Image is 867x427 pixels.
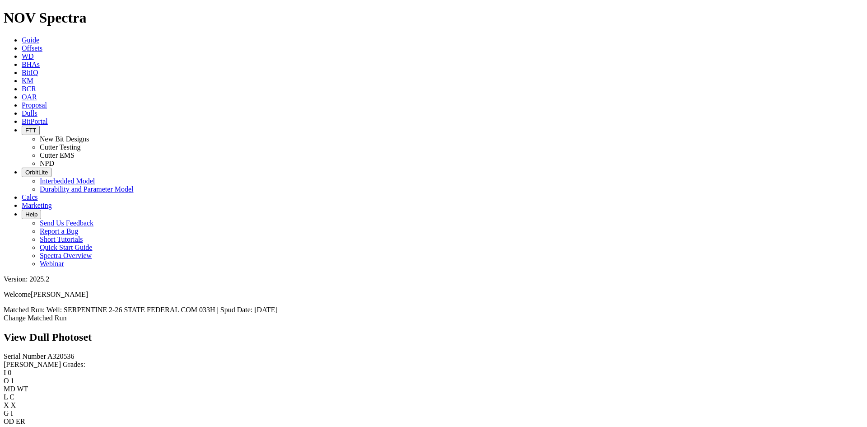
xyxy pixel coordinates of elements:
span: C [9,393,14,401]
a: WD [22,52,34,60]
a: Cutter EMS [40,151,75,159]
a: Marketing [22,202,52,209]
span: OrbitLite [25,169,48,176]
label: MD [4,385,15,393]
span: X [11,401,16,409]
label: O [4,377,9,385]
a: Offsets [22,44,42,52]
a: Interbedded Model [40,177,95,185]
span: ER [16,418,25,425]
span: 0 [8,369,11,376]
label: L [4,393,8,401]
a: Quick Start Guide [40,244,92,251]
p: Welcome [4,291,863,299]
button: OrbitLite [22,168,51,177]
span: 1 [11,377,14,385]
button: FTT [22,126,40,135]
label: X [4,401,9,409]
span: Well: SERPENTINE 2-26 STATE FEDERAL COM 033H | Spud Date: [DATE] [47,306,278,314]
a: Webinar [40,260,64,267]
a: Short Tutorials [40,235,83,243]
span: [PERSON_NAME] [31,291,88,298]
a: KM [22,77,33,84]
a: Calcs [22,193,38,201]
a: Guide [22,36,39,44]
a: Durability and Parameter Model [40,185,134,193]
button: Help [22,210,41,219]
span: WT [17,385,28,393]
label: G [4,409,9,417]
a: OAR [22,93,37,101]
a: Dulls [22,109,37,117]
a: Proposal [22,101,47,109]
a: New Bit Designs [40,135,89,143]
span: A320536 [47,352,75,360]
label: OD [4,418,14,425]
span: FTT [25,127,36,134]
span: I [11,409,13,417]
a: BitIQ [22,69,38,76]
label: Serial Number [4,352,46,360]
h1: NOV Spectra [4,9,863,26]
a: BHAs [22,61,40,68]
span: Help [25,211,37,218]
a: Send Us Feedback [40,219,93,227]
a: Spectra Overview [40,252,92,259]
div: Version: 2025.2 [4,275,863,283]
a: Change Matched Run [4,314,67,322]
label: I [4,369,6,376]
a: NPD [40,160,54,167]
a: BCR [22,85,36,93]
span: Matched Run: [4,306,45,314]
a: Report a Bug [40,227,78,235]
a: Cutter Testing [40,143,81,151]
h2: View Dull Photoset [4,331,863,343]
a: BitPortal [22,117,48,125]
div: [PERSON_NAME] Grades: [4,361,863,369]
